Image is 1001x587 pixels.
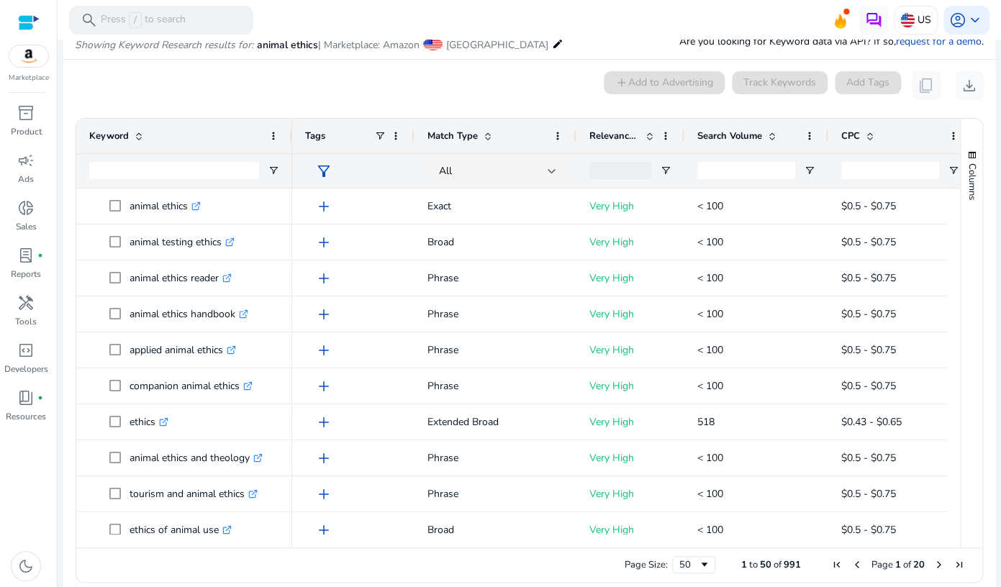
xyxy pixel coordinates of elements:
[954,559,965,570] div: Last Page
[841,271,896,285] span: $0.5 - $0.75
[4,363,48,376] p: Developers
[697,199,723,213] span: < 100
[427,443,563,473] p: Phrase
[315,414,332,431] span: add
[841,235,896,249] span: $0.5 - $0.75
[427,263,563,293] p: Phrase
[841,307,896,321] span: $0.5 - $0.75
[841,162,939,179] input: CPC Filter Input
[774,558,782,571] span: of
[427,371,563,401] p: Phrase
[427,515,563,545] p: Broad
[589,371,671,401] p: Very High
[589,443,671,473] p: Very High
[679,558,699,571] div: 50
[15,315,37,328] p: Tools
[257,38,318,52] span: animal ethics
[439,164,452,178] span: All
[749,558,758,571] span: to
[841,415,902,429] span: $0.43 - $0.65
[315,522,332,539] span: add
[841,487,896,501] span: $0.5 - $0.75
[130,371,253,401] p: companion animal ethics
[446,38,548,52] span: [GEOGRAPHIC_DATA]
[315,306,332,323] span: add
[804,165,815,176] button: Open Filter Menu
[315,198,332,215] span: add
[315,450,332,467] span: add
[697,162,795,179] input: Search Volume Filter Input
[841,379,896,393] span: $0.5 - $0.75
[427,407,563,437] p: Extended Broad
[697,271,723,285] span: < 100
[16,220,37,233] p: Sales
[315,378,332,395] span: add
[89,162,259,179] input: Keyword Filter Input
[129,12,142,28] span: /
[427,479,563,509] p: Phrase
[625,558,668,571] div: Page Size:
[697,487,723,501] span: < 100
[697,343,723,357] span: < 100
[81,12,98,29] span: search
[851,559,863,570] div: Previous Page
[589,335,671,365] p: Very High
[589,515,671,545] p: Very High
[315,234,332,251] span: add
[17,389,35,406] span: book_4
[427,129,478,142] span: Match Type
[9,73,49,83] p: Marketplace
[17,199,35,217] span: donut_small
[697,235,723,249] span: < 100
[589,129,640,142] span: Relevance Score
[305,129,325,142] span: Tags
[697,523,723,537] span: < 100
[17,342,35,359] span: code_blocks
[427,335,563,365] p: Phrase
[17,247,35,264] span: lab_profile
[11,268,41,281] p: Reports
[37,252,43,258] span: fiber_manual_record
[841,343,896,357] span: $0.5 - $0.75
[871,558,893,571] span: Page
[589,407,671,437] p: Very High
[903,558,911,571] span: of
[589,263,671,293] p: Very High
[37,395,43,401] span: fiber_manual_record
[589,479,671,509] p: Very High
[130,227,235,257] p: animal testing ethics
[75,38,253,52] i: Showing Keyword Research results for:
[933,559,945,570] div: Next Page
[966,163,979,200] span: Columns
[760,558,771,571] span: 50
[11,125,42,138] p: Product
[741,558,747,571] span: 1
[427,227,563,257] p: Broad
[841,199,896,213] span: $0.5 - $0.75
[918,7,931,32] p: US
[427,191,563,221] p: Exact
[6,410,46,423] p: Resources
[966,12,984,29] span: keyboard_arrow_down
[17,294,35,311] span: handyman
[589,299,671,329] p: Very High
[130,335,236,365] p: applied animal ethics
[315,486,332,503] span: add
[89,129,129,142] span: Keyword
[130,407,168,437] p: ethics
[130,479,258,509] p: tourism and animal ethics
[831,559,843,570] div: First Page
[913,558,925,571] span: 20
[660,165,671,176] button: Open Filter Menu
[955,71,984,100] button: download
[315,270,332,287] span: add
[18,173,34,186] p: Ads
[17,152,35,169] span: campaign
[17,558,35,575] span: dark_mode
[589,191,671,221] p: Very High
[841,129,860,142] span: CPC
[697,129,762,142] span: Search Volume
[268,165,279,176] button: Open Filter Menu
[672,556,715,573] div: Page Size
[697,415,715,429] span: 518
